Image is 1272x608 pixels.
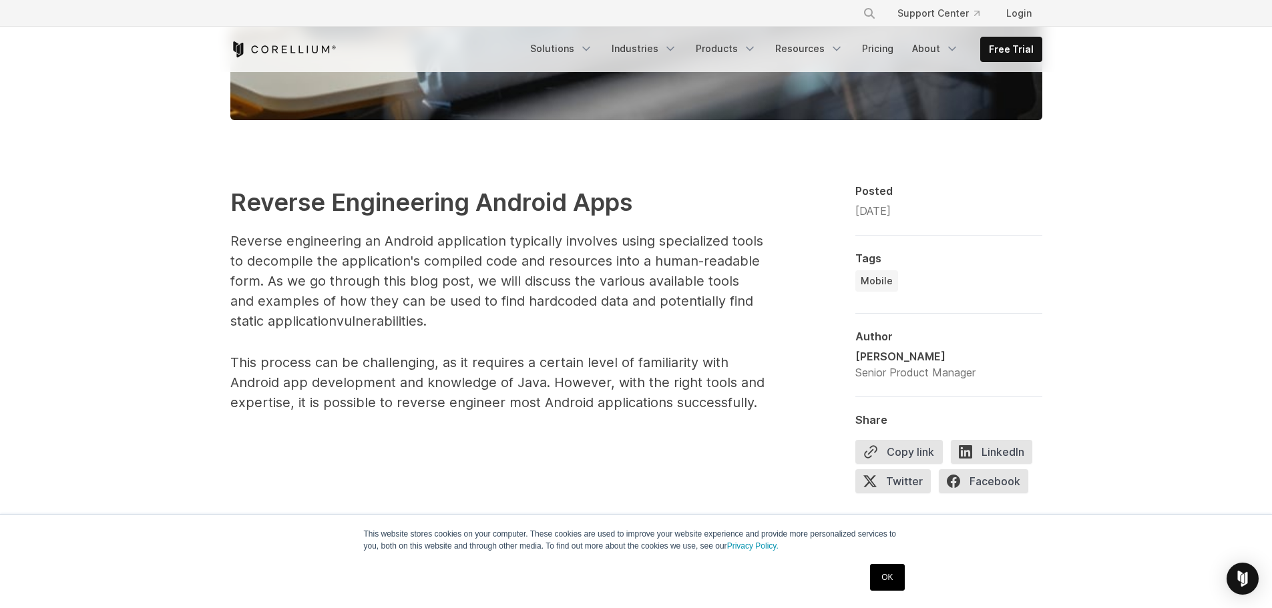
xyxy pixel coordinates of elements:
div: Tags [855,252,1042,265]
div: Open Intercom Messenger [1227,563,1259,595]
a: Corellium Home [230,41,337,57]
xt-mark: vulnerabilities [337,313,423,329]
a: Privacy Policy. [727,541,779,551]
div: Posted [855,184,1042,198]
a: Solutions [522,37,601,61]
span: Mobile [861,274,893,288]
div: [PERSON_NAME] [855,348,976,364]
a: LinkedIn [951,440,1040,469]
a: Support Center [887,1,990,25]
a: OK [870,564,904,591]
a: About [904,37,967,61]
div: Share [855,413,1042,426]
p: Reverse engineering an Android application typically involves using specialized tools to decompil... [230,231,765,331]
p: This website stores cookies on your computer. These cookies are used to improve your website expe... [364,528,909,552]
a: Pricing [854,37,901,61]
p: This process can be challenging, as it requires a certain level of familiarity with Android app d... [230,352,765,412]
a: Mobile [855,270,898,292]
span: [DATE] [855,204,891,218]
button: Copy link [855,440,943,464]
span: LinkedIn [951,440,1032,464]
strong: Reverse Engineering Android Apps [230,188,632,217]
span: Twitter [855,469,931,493]
div: Navigation Menu [522,37,1042,62]
a: Login [996,1,1042,25]
span: Facebook [939,469,1028,493]
a: Facebook [939,469,1036,499]
button: Search [857,1,881,25]
a: Industries [604,37,685,61]
a: Resources [767,37,851,61]
div: Navigation Menu [847,1,1042,25]
a: Free Trial [981,37,1042,61]
div: Senior Product Manager [855,364,976,380]
a: Twitter [855,469,939,499]
a: Products [688,37,765,61]
div: Author [855,330,1042,343]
